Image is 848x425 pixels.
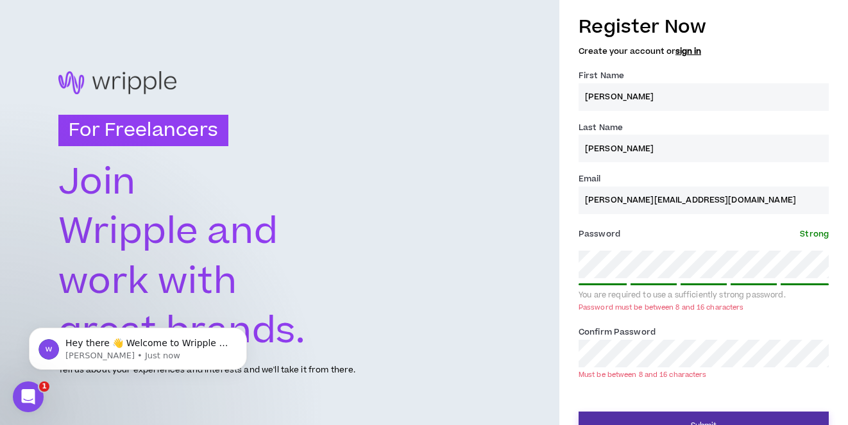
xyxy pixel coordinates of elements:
[58,157,136,208] text: Join
[58,115,228,147] h3: For Freelancers
[58,256,237,307] text: work with
[579,117,623,138] label: Last Name
[579,13,829,40] h3: Register Now
[800,228,829,240] span: Strong
[10,301,266,390] iframe: Intercom notifications message
[579,228,620,240] span: Password
[579,65,624,86] label: First Name
[13,381,44,412] iframe: Intercom live chat
[58,306,305,357] text: great brands.
[579,169,601,189] label: Email
[579,303,743,312] div: Password must be between 8 and 16 characters
[39,381,49,392] span: 1
[579,187,829,214] input: Enter Email
[58,206,278,258] text: Wripple and
[579,370,707,379] div: Must be between 8 and 16 characters
[675,46,701,57] a: sign in
[579,47,829,56] h5: Create your account or
[579,135,829,162] input: Last name
[579,290,829,301] div: You are required to use a sufficiently strong password.
[579,322,656,342] label: Confirm Password
[579,83,829,111] input: First name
